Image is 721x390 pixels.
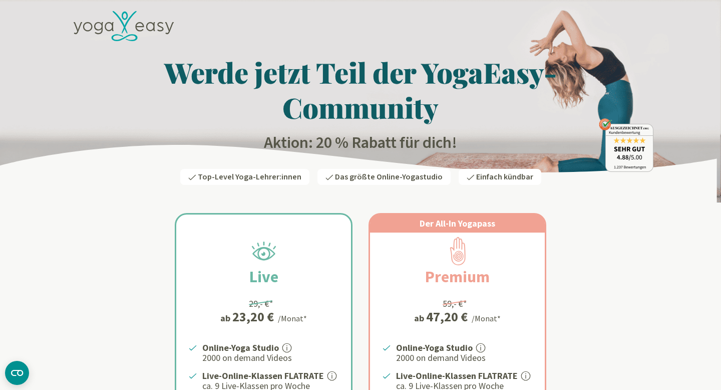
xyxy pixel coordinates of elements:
span: Der All-In Yogapass [420,218,495,229]
strong: Live-Online-Klassen FLATRATE [202,370,324,381]
strong: Online-Yoga Studio [202,342,279,353]
img: ausgezeichnet_badge.png [599,118,653,172]
span: ab [414,311,426,325]
p: 2000 on demand Videos [396,352,533,364]
strong: Live-Online-Klassen FLATRATE [396,370,518,381]
div: /Monat* [278,312,307,324]
div: /Monat* [472,312,501,324]
div: 29,- €* [249,297,273,310]
span: Top-Level Yoga-Lehrer:innen [198,171,301,182]
div: 23,20 € [232,310,274,323]
div: 47,20 € [426,310,468,323]
div: 59,- €* [443,297,467,310]
h2: Premium [401,265,514,289]
span: Einfach kündbar [476,171,533,182]
button: CMP-Widget öffnen [5,361,29,385]
p: 2000 on demand Videos [202,352,339,364]
h1: Werde jetzt Teil der YogaEasy-Community [68,55,653,125]
span: Das größte Online-Yogastudio [335,171,443,182]
span: ab [220,311,232,325]
h2: Live [225,265,302,289]
strong: Online-Yoga Studio [396,342,473,353]
h2: Aktion: 20 % Rabatt für dich! [68,133,653,153]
